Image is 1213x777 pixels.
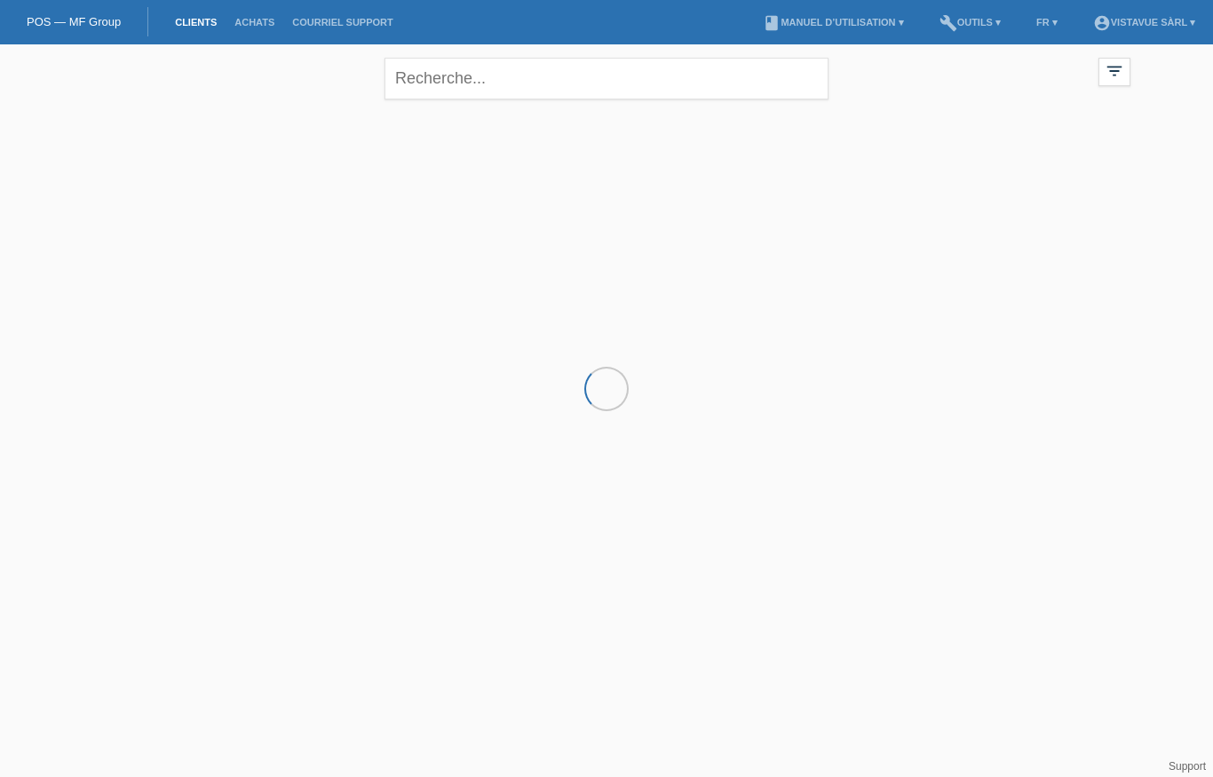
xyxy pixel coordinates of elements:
i: build [939,14,957,32]
i: account_circle [1093,14,1111,32]
a: POS — MF Group [27,15,121,28]
a: Achats [226,17,283,28]
i: filter_list [1105,61,1124,81]
i: book [763,14,781,32]
a: bookManuel d’utilisation ▾ [754,17,912,28]
a: buildOutils ▾ [931,17,1010,28]
input: Recherche... [385,58,828,99]
a: account_circleVistavue Sàrl ▾ [1084,17,1204,28]
a: Clients [166,17,226,28]
a: FR ▾ [1027,17,1066,28]
a: Courriel Support [283,17,401,28]
a: Support [1169,760,1206,773]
